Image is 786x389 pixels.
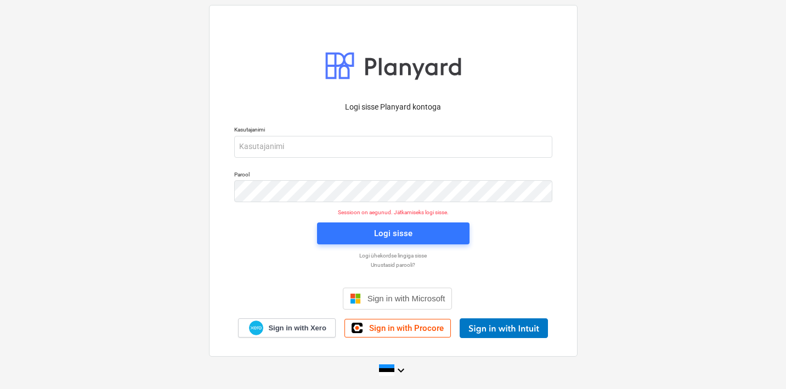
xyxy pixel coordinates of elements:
span: Sign in with Xero [268,323,326,333]
button: Logi sisse [317,222,470,244]
span: Sign in with Microsoft [367,294,445,303]
div: Logi sisse [374,226,412,241]
p: Logi sisse Planyard kontoga [234,101,552,113]
img: Microsoft logo [350,293,361,304]
input: Kasutajanimi [234,136,552,158]
span: Sign in with Procore [369,323,444,333]
a: Sign in with Xero [238,318,336,337]
a: Sign in with Procore [344,319,451,337]
p: Parool [234,171,552,180]
p: Sessioon on aegunud. Jätkamiseks logi sisse. [228,209,559,216]
a: Logi ühekordse lingiga sisse [229,252,558,259]
a: Unustasid parooli? [229,261,558,268]
img: Xero logo [249,321,263,335]
p: Kasutajanimi [234,126,552,135]
i: keyboard_arrow_down [394,364,408,377]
